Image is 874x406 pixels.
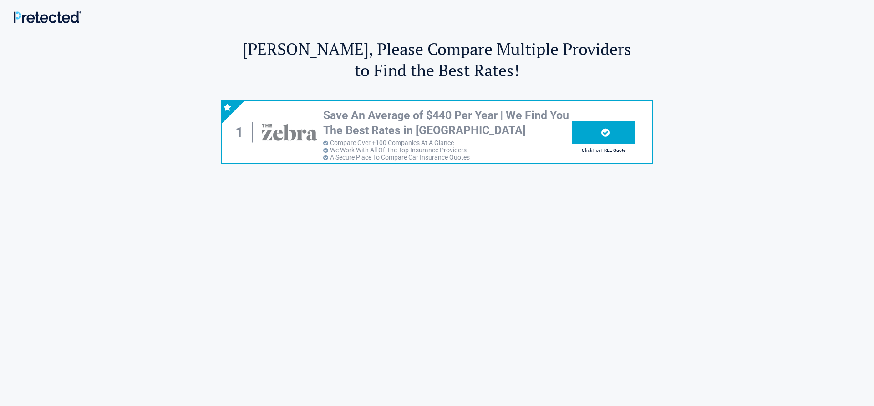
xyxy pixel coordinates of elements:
h2: Click For FREE Quote [572,148,635,153]
li: We Work With All Of The Top Insurance Providers [323,146,572,154]
li: A Secure Place To Compare Car Insurance Quotes [323,154,572,161]
h3: Save An Average of $440 Per Year | We Find You The Best Rates in [GEOGRAPHIC_DATA] [323,108,572,138]
li: Compare Over +100 Companies At A Glance [323,139,572,146]
div: 1 [231,122,253,143]
img: Main Logo [14,11,81,23]
h2: [PERSON_NAME], Please Compare Multiple Providers to Find the Best Rates! [221,38,653,81]
img: thezebra's logo [260,118,319,146]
